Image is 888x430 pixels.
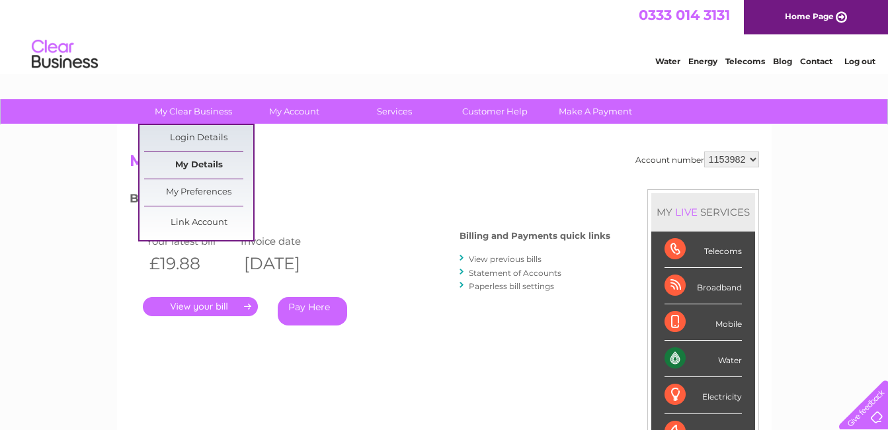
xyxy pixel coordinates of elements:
[340,99,449,124] a: Services
[144,152,253,179] a: My Details
[800,56,832,66] a: Contact
[144,179,253,206] a: My Preferences
[665,268,742,304] div: Broadband
[665,304,742,341] div: Mobile
[239,99,348,124] a: My Account
[132,7,757,64] div: Clear Business is a trading name of Verastar Limited (registered in [GEOGRAPHIC_DATA] No. 3667643...
[139,99,248,124] a: My Clear Business
[651,193,755,231] div: MY SERVICES
[440,99,549,124] a: Customer Help
[469,254,542,264] a: View previous bills
[469,281,554,291] a: Paperless bill settings
[688,56,717,66] a: Energy
[655,56,680,66] a: Water
[639,7,730,23] a: 0333 014 3131
[278,297,347,325] a: Pay Here
[635,151,759,167] div: Account number
[460,231,610,241] h4: Billing and Payments quick links
[665,377,742,413] div: Electricity
[541,99,650,124] a: Make A Payment
[773,56,792,66] a: Blog
[144,210,253,236] a: Link Account
[665,341,742,377] div: Water
[130,189,610,212] h3: Bills and Payments
[672,206,700,218] div: LIVE
[31,34,99,75] img: logo.png
[237,232,333,250] td: Invoice date
[725,56,765,66] a: Telecoms
[469,268,561,278] a: Statement of Accounts
[130,151,759,177] h2: My Account
[665,232,742,268] div: Telecoms
[143,250,238,277] th: £19.88
[237,250,333,277] th: [DATE]
[143,297,258,316] a: .
[144,125,253,151] a: Login Details
[844,56,875,66] a: Log out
